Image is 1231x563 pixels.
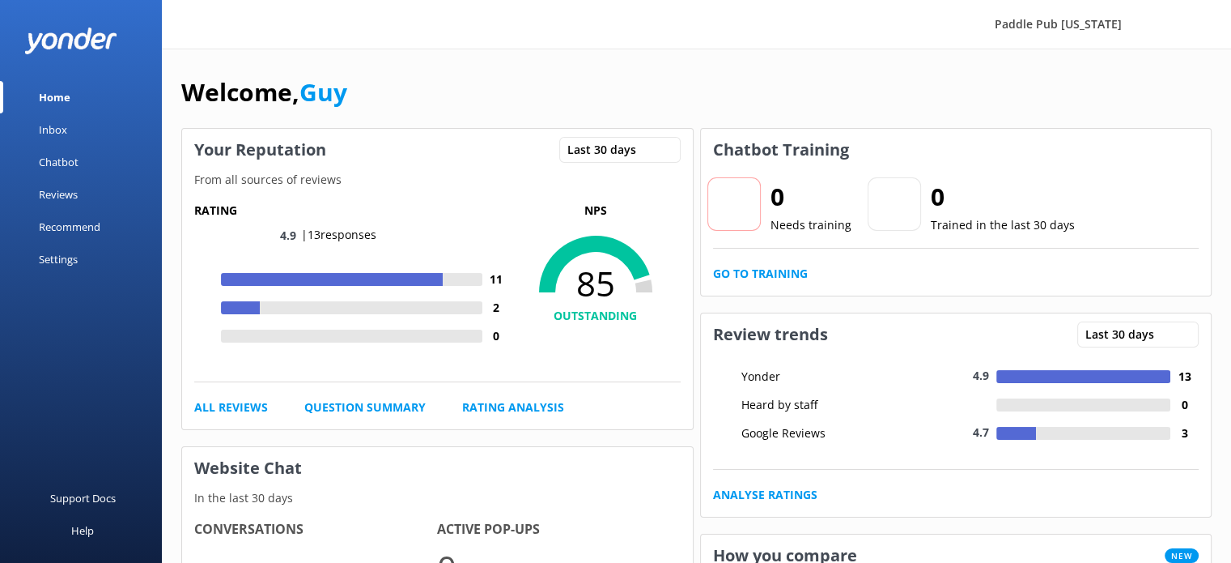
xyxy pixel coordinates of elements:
[50,482,116,514] div: Support Docs
[482,299,511,317] h4: 2
[182,171,693,189] p: From all sources of reviews
[280,228,296,243] span: 4.9
[713,265,808,283] a: Go to Training
[39,211,100,243] div: Recommend
[182,447,693,489] h3: Website Chat
[1165,548,1199,563] span: New
[39,243,78,275] div: Settings
[301,226,376,244] p: | 13 responses
[182,129,338,171] h3: Your Reputation
[713,486,817,504] a: Analyse Ratings
[437,519,680,540] h4: Active Pop-ups
[511,307,681,325] h4: OUTSTANDING
[39,113,67,146] div: Inbox
[462,399,564,416] a: Rating Analysis
[701,313,840,356] h3: Review trends
[182,489,693,507] p: In the last 30 days
[567,141,646,159] span: Last 30 days
[737,424,883,442] div: Google Reviews
[304,399,426,416] a: Question Summary
[1170,424,1199,442] h4: 3
[511,202,681,220] p: NPS
[299,75,347,109] a: Guy
[1085,326,1164,343] span: Last 30 days
[737,396,883,414] div: Heard by staff
[24,28,117,54] img: yonder-white-logo.png
[973,368,989,383] span: 4.9
[931,177,1075,216] h2: 0
[973,424,989,440] span: 4.7
[194,202,511,220] h5: Rating
[71,514,94,547] div: Help
[181,73,347,112] h1: Welcome,
[39,81,70,113] div: Home
[482,327,511,345] h4: 0
[194,519,437,540] h4: Conversations
[511,263,681,304] span: 85
[1170,396,1199,414] h4: 0
[737,368,883,386] div: Yonder
[482,271,511,288] h4: 11
[39,178,78,211] div: Reviews
[194,399,268,416] a: All Reviews
[1170,368,1199,386] h4: 13
[931,216,1075,234] p: Trained in the last 30 days
[39,146,79,178] div: Chatbot
[770,177,851,216] h2: 0
[701,129,861,171] h3: Chatbot Training
[770,216,851,234] p: Needs training
[995,16,1122,32] span: Paddle Pub [US_STATE]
